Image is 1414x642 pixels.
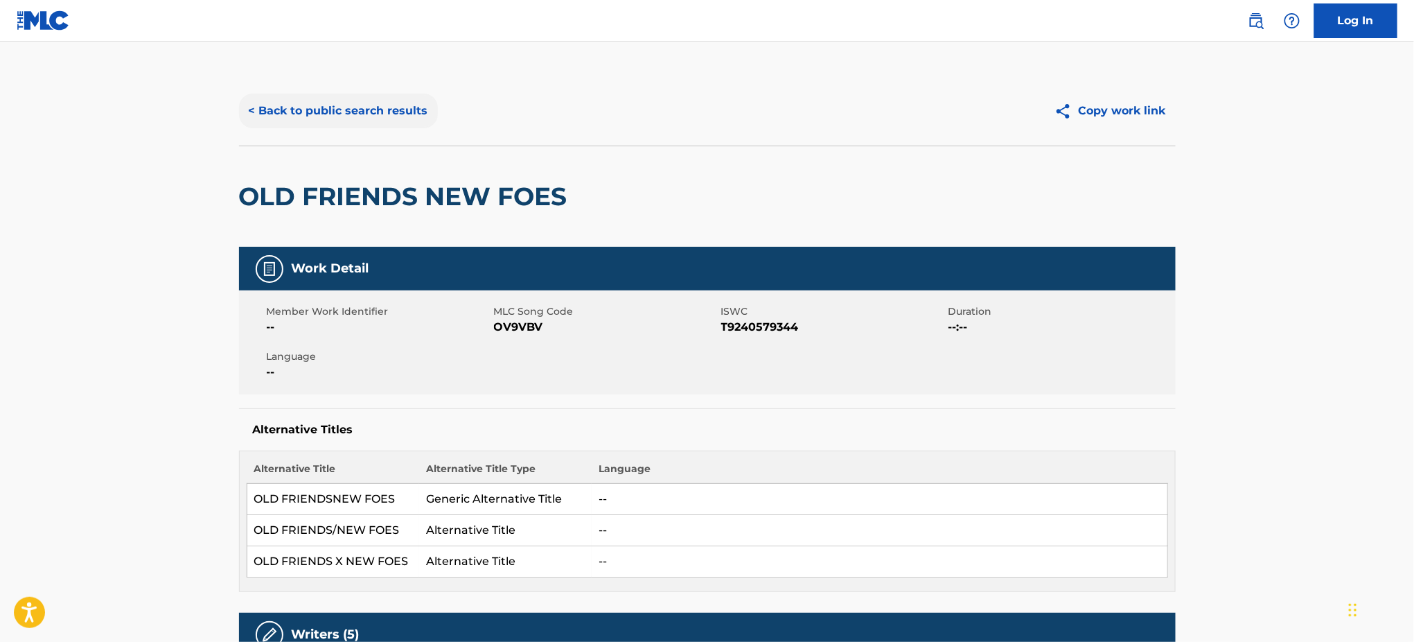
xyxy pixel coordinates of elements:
[948,319,1172,336] span: --:--
[1314,3,1397,38] a: Log In
[267,349,491,364] span: Language
[247,546,419,578] td: OLD FRIENDS X NEW FOES
[494,304,718,319] span: MLC Song Code
[721,304,945,319] span: ISWC
[592,484,1167,515] td: --
[419,546,592,578] td: Alternative Title
[247,462,419,484] th: Alternative Title
[592,546,1167,578] td: --
[1248,12,1264,29] img: search
[592,515,1167,546] td: --
[1278,7,1306,35] div: Help
[419,484,592,515] td: Generic Alternative Title
[948,304,1172,319] span: Duration
[17,10,70,31] img: MLC Logo
[721,319,945,336] span: T9240579344
[1284,12,1300,29] img: help
[419,515,592,546] td: Alternative Title
[247,515,419,546] td: OLD FRIENDS/NEW FOES
[1054,103,1079,120] img: Copy work link
[267,364,491,381] span: --
[239,181,574,212] h2: OLD FRIENDS NEW FOES
[1045,94,1176,128] button: Copy work link
[292,261,369,277] h5: Work Detail
[267,319,491,336] span: --
[239,94,438,128] button: < Back to public search results
[419,462,592,484] th: Alternative Title Type
[1349,589,1357,631] div: Drag
[267,304,491,319] span: Member Work Identifier
[592,462,1167,484] th: Language
[253,423,1162,437] h5: Alternative Titles
[1242,7,1270,35] a: Public Search
[261,261,278,277] img: Work Detail
[494,319,718,336] span: OV9VBV
[247,484,419,515] td: OLD FRIENDSNEW FOES
[1345,575,1414,642] iframe: Chat Widget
